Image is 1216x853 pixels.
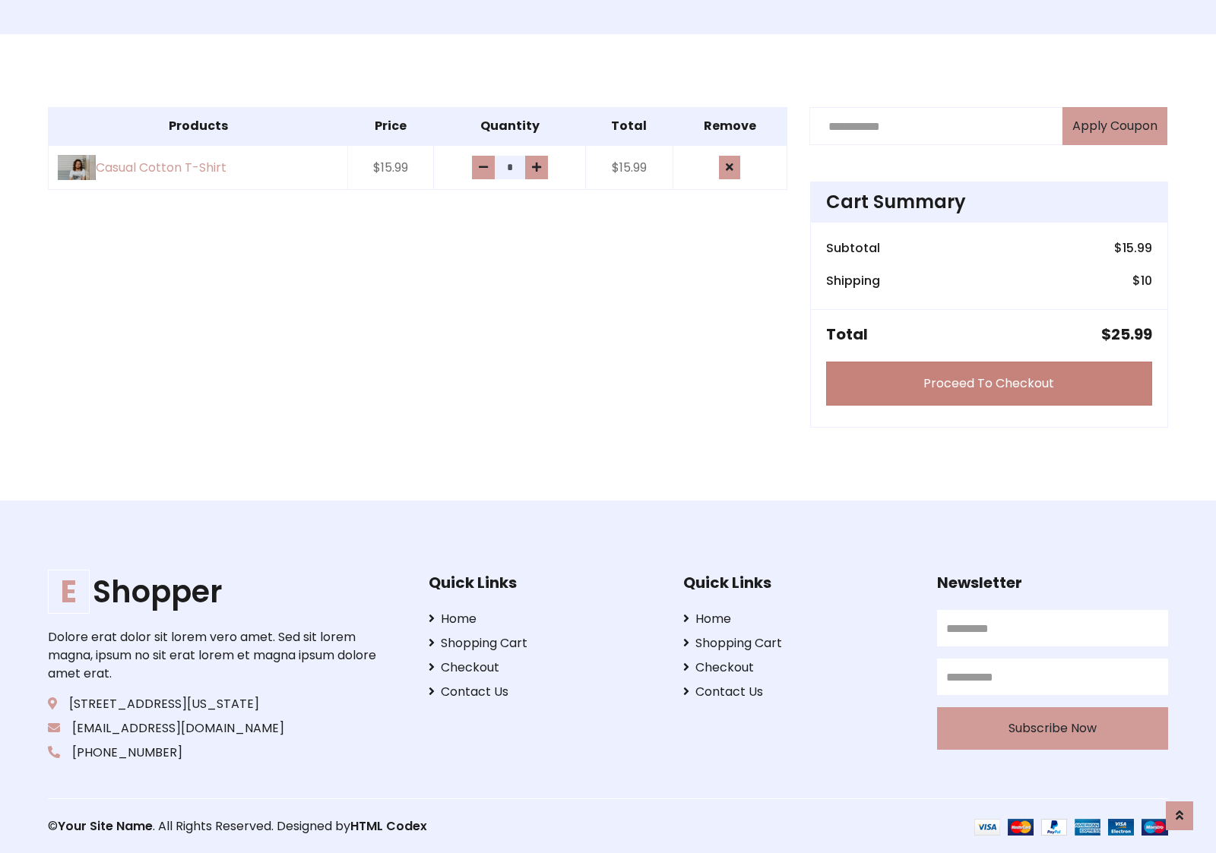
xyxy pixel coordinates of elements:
span: E [48,570,90,614]
a: Shopping Cart [429,634,660,652]
span: 15.99 [1123,239,1152,257]
th: Price [348,108,434,146]
th: Products [49,108,348,146]
a: Casual Cotton T-Shirt [58,155,338,180]
p: Dolore erat dolor sit lorem vero amet. Sed sit lorem magna, ipsum no sit erat lorem et magna ipsu... [48,628,381,683]
h6: $ [1114,241,1152,255]
h5: Quick Links [429,573,660,592]
th: Remove [673,108,787,146]
a: Home [429,610,660,628]
h1: Shopper [48,573,381,610]
h5: Newsletter [937,573,1168,592]
a: Home [683,610,914,628]
h4: Cart Summary [826,191,1152,213]
td: $15.99 [348,145,434,190]
td: $15.99 [585,145,673,190]
a: HTML Codex [350,817,427,835]
p: [PHONE_NUMBER] [48,744,381,762]
th: Quantity [434,108,585,146]
button: Apply Coupon [1062,107,1167,145]
p: [STREET_ADDRESS][US_STATE] [48,695,381,713]
a: EShopper [48,573,381,610]
h5: Quick Links [683,573,914,592]
h6: Shipping [826,273,880,288]
a: Contact Us [429,683,660,701]
a: Shopping Cart [683,634,914,652]
p: [EMAIL_ADDRESS][DOMAIN_NAME] [48,719,381,738]
h6: Subtotal [826,241,880,255]
th: Total [585,108,673,146]
span: 10 [1141,272,1152,289]
a: Contact Us [683,683,914,701]
a: Checkout [683,659,914,677]
a: Your Site Name [58,817,153,835]
h5: Total [826,325,868,343]
a: Checkout [429,659,660,677]
span: 25.99 [1111,324,1152,345]
h5: $ [1101,325,1152,343]
a: Proceed To Checkout [826,362,1152,406]
p: © . All Rights Reserved. Designed by [48,817,608,836]
h6: $ [1132,273,1152,288]
button: Subscribe Now [937,707,1168,750]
